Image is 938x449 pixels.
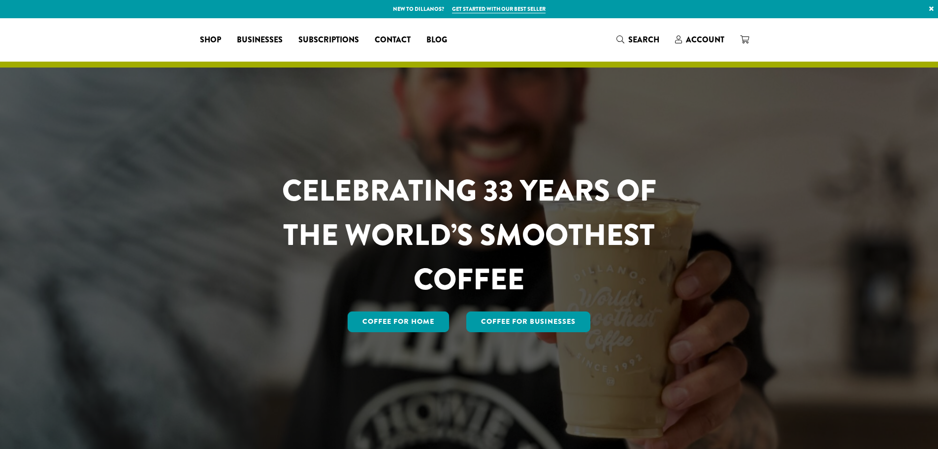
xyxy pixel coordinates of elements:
span: Businesses [237,34,283,46]
a: Coffee for Home [348,311,449,332]
span: Contact [375,34,411,46]
a: Get started with our best seller [452,5,546,13]
span: Search [628,34,659,45]
span: Account [686,34,724,45]
a: Search [609,32,667,48]
span: Shop [200,34,221,46]
span: Subscriptions [298,34,359,46]
a: Shop [192,32,229,48]
h1: CELEBRATING 33 YEARS OF THE WORLD’S SMOOTHEST COFFEE [253,169,685,302]
a: Coffee For Businesses [466,311,590,332]
span: Blog [426,34,447,46]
